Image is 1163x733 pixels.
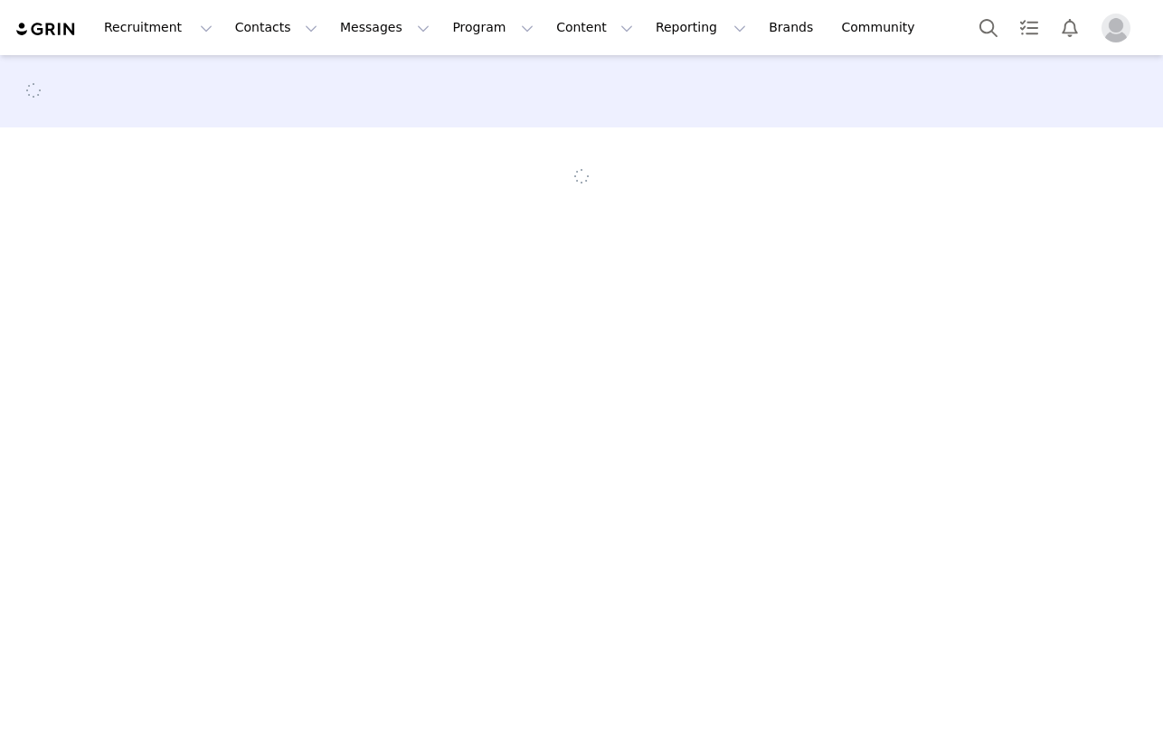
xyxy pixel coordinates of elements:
a: Brands [758,7,829,48]
button: Reporting [645,7,757,48]
button: Search [969,7,1008,48]
button: Recruitment [93,7,223,48]
button: Program [441,7,544,48]
a: Community [831,7,934,48]
button: Content [545,7,644,48]
button: Profile [1091,14,1149,42]
button: Contacts [224,7,328,48]
button: Messages [329,7,440,48]
img: grin logo [14,21,78,38]
button: Notifications [1050,7,1090,48]
img: placeholder-profile.jpg [1102,14,1130,42]
a: Tasks [1009,7,1049,48]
